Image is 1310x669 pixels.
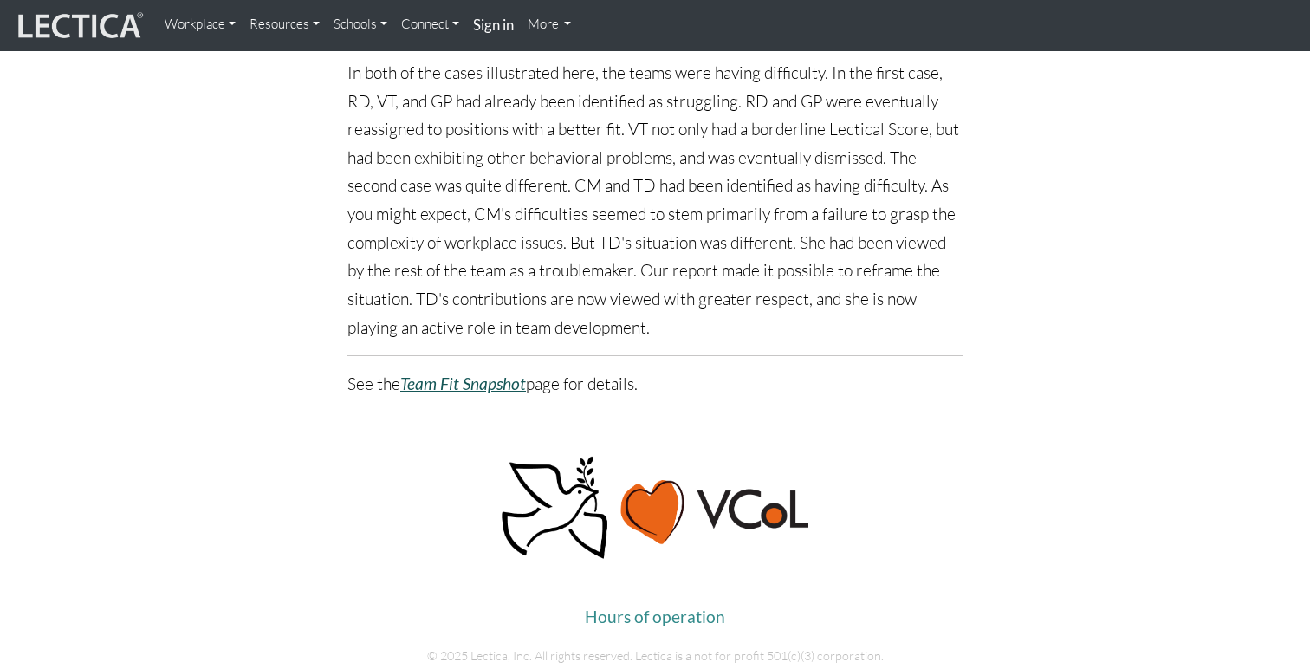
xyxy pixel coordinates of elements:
[174,646,1136,666] p: © 2025 Lectica, Inc. All rights reserved. Lectica is a not for profit 501(c)(3) corporation.
[473,16,514,34] strong: Sign in
[394,7,466,42] a: Connect
[400,373,526,393] a: Team Fit Snapshot
[14,10,144,42] img: lecticalive
[327,7,394,42] a: Schools
[496,454,814,562] img: Peace, love, VCoL
[158,7,243,42] a: Workplace
[347,370,963,399] p: See the page for details.
[521,7,579,42] a: More
[243,7,327,42] a: Resources
[347,59,963,341] p: In both of the cases illustrated here, the teams were having difficulty. In the first case, RD, V...
[466,7,521,44] a: Sign in
[585,607,725,627] a: Hours of operation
